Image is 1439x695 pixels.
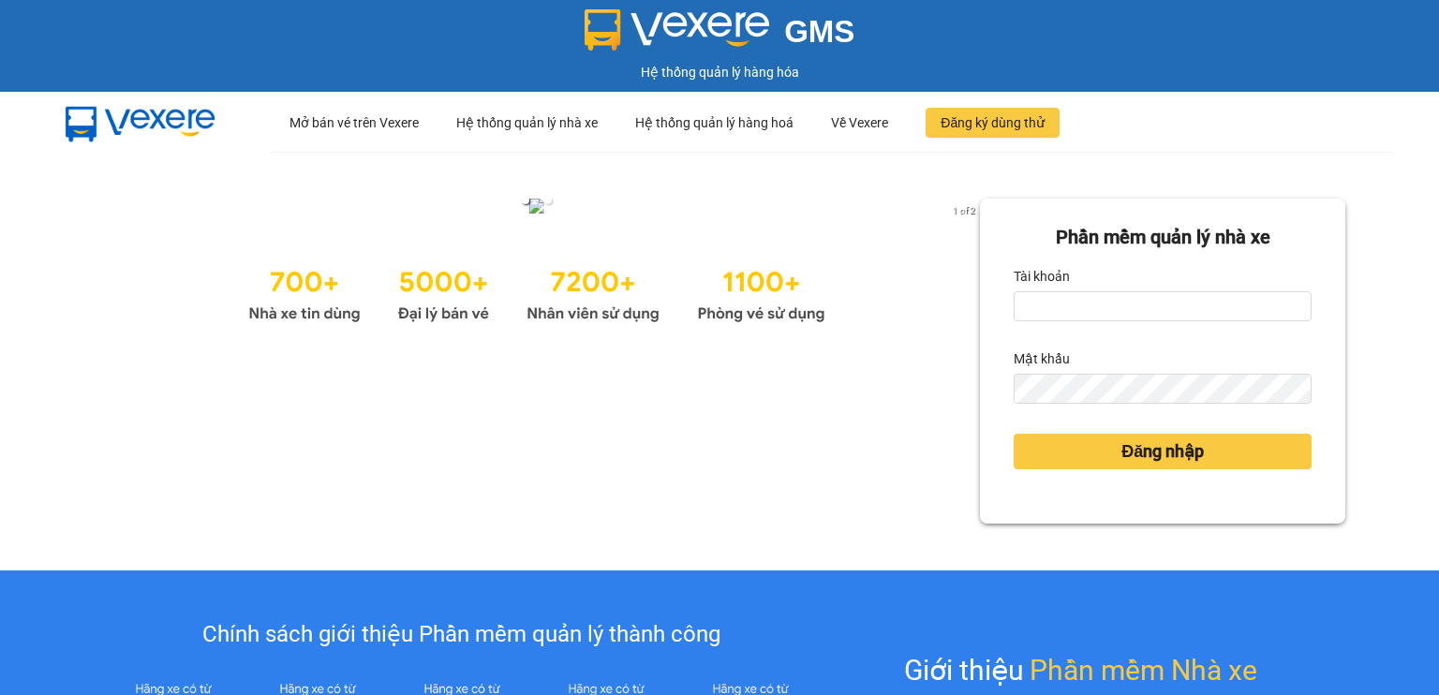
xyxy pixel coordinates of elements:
[456,93,598,153] div: Hệ thống quản lý nhà xe
[1014,291,1312,321] input: Tài khoản
[1121,438,1204,465] span: Đăng nhập
[1014,374,1312,404] input: Mật khẩu
[585,28,855,43] a: GMS
[47,92,234,154] img: mbUUG5Q.png
[5,62,1434,82] div: Hệ thống quản lý hàng hóa
[947,199,980,223] p: 1 of 2
[289,93,419,153] div: Mở bán vé trên Vexere
[635,93,794,153] div: Hệ thống quản lý hàng hoá
[1014,223,1312,252] div: Phần mềm quản lý nhà xe
[941,112,1045,133] span: Đăng ký dùng thử
[831,93,888,153] div: Về Vexere
[1014,344,1070,374] label: Mật khẩu
[1014,261,1070,291] label: Tài khoản
[926,108,1060,138] button: Đăng ký dùng thử
[101,617,823,653] div: Chính sách giới thiệu Phần mềm quản lý thành công
[522,197,529,204] li: slide item 1
[1030,648,1257,692] span: Phần mềm Nhà xe
[954,199,980,219] button: next slide / item
[544,197,552,204] li: slide item 2
[904,648,1257,692] div: Giới thiệu
[94,199,120,219] button: previous slide / item
[585,9,770,51] img: logo 2
[248,257,825,328] img: Statistics.png
[784,14,854,49] span: GMS
[1014,434,1312,469] button: Đăng nhập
